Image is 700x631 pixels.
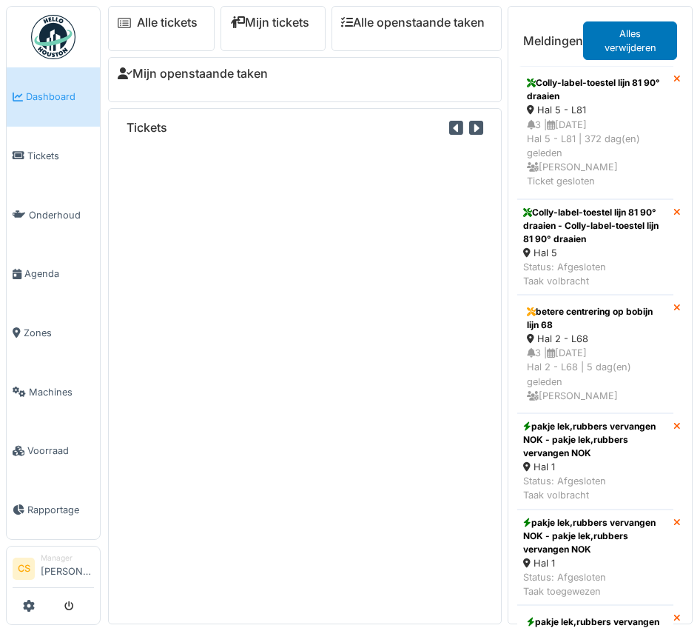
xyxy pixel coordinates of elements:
a: betere centrering op bobijn lijn 68 Hal 2 - L68 3 |[DATE]Hal 2 - L68 | 5 dag(en) geleden [PERSON_... [517,295,673,413]
div: Hal 5 [523,246,667,260]
a: Agenda [7,244,100,304]
a: Machines [7,362,100,421]
h6: Meldingen [523,34,583,48]
h6: Tickets [127,121,167,135]
div: 3 | [DATE] Hal 5 - L81 | 372 dag(en) geleden [PERSON_NAME] Ticket gesloten [527,118,664,189]
div: pakje lek,rubbers vervangen NOK - pakje lek,rubbers vervangen NOK [523,516,667,556]
div: pakje lek,rubbers vervangen NOK - pakje lek,rubbers vervangen NOK [523,420,667,460]
span: Voorraad [27,444,94,458]
div: Hal 5 - L81 [527,103,664,117]
a: Alle openstaande taken [341,16,485,30]
a: Mijn openstaande taken [118,67,268,81]
a: Rapportage [7,481,100,540]
div: 3 | [DATE] Hal 2 - L68 | 5 dag(en) geleden [PERSON_NAME] [527,346,664,403]
div: Status: Afgesloten Taak volbracht [523,260,667,288]
span: Rapportage [27,503,94,517]
div: Colly-label-toestel lijn 81 90° draaien [527,76,664,103]
a: Colly-label-toestel lijn 81 90° draaien - Colly-label-toestel lijn 81 90° draaien Hal 5 Status: A... [517,199,673,296]
div: Status: Afgesloten Taak volbracht [523,474,667,502]
img: Badge_color-CXgf-gQk.svg [31,15,75,59]
div: Hal 2 - L68 [527,332,664,346]
a: Alle tickets [137,16,198,30]
a: Onderhoud [7,185,100,244]
div: Hal 1 [523,460,667,474]
div: Manager [41,552,94,564]
a: Zones [7,304,100,363]
div: Status: Afgesloten Taak toegewezen [523,570,667,598]
div: betere centrering op bobijn lijn 68 [527,305,664,332]
span: Agenda [24,267,94,281]
a: Dashboard [7,67,100,127]
span: Machines [29,385,94,399]
div: Hal 1 [523,556,667,570]
a: Colly-label-toestel lijn 81 90° draaien Hal 5 - L81 3 |[DATE]Hal 5 - L81 | 372 dag(en) geleden [P... [517,66,673,198]
span: Dashboard [26,90,94,104]
a: pakje lek,rubbers vervangen NOK - pakje lek,rubbers vervangen NOK Hal 1 Status: AfgeslotenTaak to... [517,510,673,606]
a: Tickets [7,127,100,186]
a: Voorraad [7,421,100,481]
span: Onderhoud [29,208,94,222]
a: Mijn tickets [230,16,309,30]
span: Zones [24,326,94,340]
li: CS [13,558,35,580]
span: Tickets [27,149,94,163]
a: CS Manager[PERSON_NAME] [13,552,94,588]
a: pakje lek,rubbers vervangen NOK - pakje lek,rubbers vervangen NOK Hal 1 Status: AfgeslotenTaak vo... [517,413,673,510]
a: Alles verwijderen [583,21,677,60]
li: [PERSON_NAME] [41,552,94,584]
div: Colly-label-toestel lijn 81 90° draaien - Colly-label-toestel lijn 81 90° draaien [523,206,667,246]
